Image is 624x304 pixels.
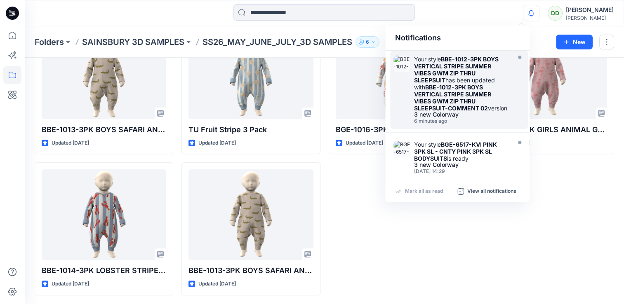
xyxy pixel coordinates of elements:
[356,36,379,48] button: 6
[346,139,383,147] p: Updated [DATE]
[467,188,516,195] p: View all notifications
[42,169,166,260] a: BBE-1014-3PK LOBSTER STRIPE GWM ZIP THRU SLEEPSUIT
[556,35,593,49] button: New
[188,265,313,276] p: BBE-1013-3PK BOYS SAFARI ANIMAL WAFFLE GWM SLEEPSUIT
[203,36,352,48] p: SS26_MAY_JUNE_JULY_3D SAMPLES
[483,124,607,136] p: BGE-1015-3PK GIRLS ANIMAL GWM SLEEPSUIT
[483,28,607,119] a: BGE-1015-3PK GIRLS ANIMAL GWM SLEEPSUIT
[566,15,614,21] div: [PERSON_NAME]
[336,28,460,119] a: BGE-1016-3PK GIRLS SUNSHINE PALM GWM ZIP TRHU SLEEPSUIT
[35,36,64,48] a: Folders
[414,84,491,112] strong: BBE-1012-3PK BOYS VERTICAL STRIPE SUMMER VIBES GWM ZIP THRU SLEEPSUIT-COMMENT 02
[548,6,563,21] div: DD
[414,162,509,168] div: 3 new Colorway
[414,112,509,117] div: 3 new Colorway
[82,36,184,48] a: SAINSBURY 3D SAMPLES
[393,56,410,72] img: BBE-1012-3PK BOYS VERTICAL STRIPE SUMMER VIBES GWM ZIP THRU SLEEPSUIT-COMMENT 02
[414,141,509,162] div: Your style is ready
[414,168,509,174] div: Tuesday, September 30, 2025 14:29
[42,124,166,136] p: BBE-1013-3PK BOYS SAFARI ANIMAL WAFFLE GWM SLEEPSUIT-COMMENT 01
[198,139,236,147] p: Updated [DATE]
[198,280,236,288] p: Updated [DATE]
[42,265,166,276] p: BBE-1014-3PK LOBSTER STRIPE GWM ZIP THRU SLEEPSUIT
[42,28,166,119] a: BBE-1013-3PK BOYS SAFARI ANIMAL WAFFLE GWM SLEEPSUIT-COMMENT 01
[393,141,410,157] img: BGE-6517-KVI PINK 3PK SL - CNTY PINK 3PK SL BODYSUITS
[366,37,369,47] p: 6
[414,56,499,84] strong: BBE-1012-3PK BOYS VERTICAL STRIPE SUMMER VIBES GWM ZIP THRU SLEEPSUIT
[414,118,509,124] div: Tuesday, October 07, 2025 17:02
[414,141,497,162] strong: BGE-6517-KVI PINK 3PK SL - CNTY PINK 3PK SL BODYSUITS
[188,28,313,119] a: TU Fruit Stripe 3 Pack
[405,188,443,195] p: Mark all as read
[188,169,313,260] a: BBE-1013-3PK BOYS SAFARI ANIMAL WAFFLE GWM SLEEPSUIT
[52,139,89,147] p: Updated [DATE]
[52,280,89,288] p: Updated [DATE]
[414,56,509,112] div: Your style has been updated with version
[188,124,313,136] p: TU Fruit Stripe 3 Pack
[566,5,614,15] div: [PERSON_NAME]
[385,26,530,51] div: Notifications
[336,124,460,136] p: BGE-1016-3PK GIRLS SUNSHINE PALM GWM ZIP TRHU SLEEPSUIT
